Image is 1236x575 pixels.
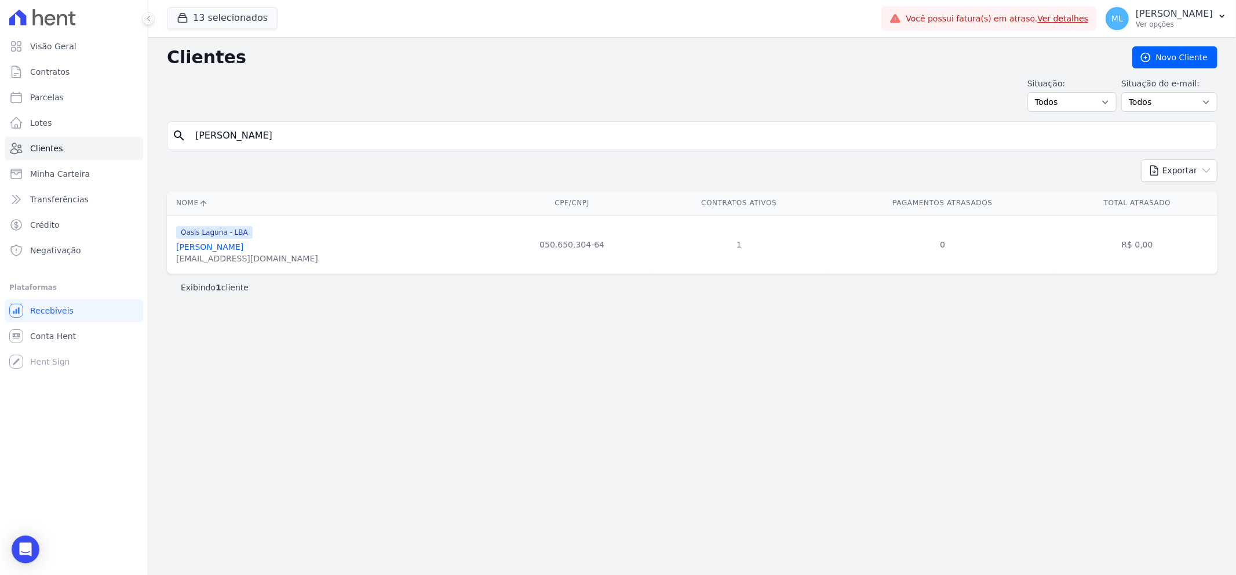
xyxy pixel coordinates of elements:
[30,305,74,316] span: Recebíveis
[172,129,186,143] i: search
[30,168,90,180] span: Minha Carteira
[181,282,249,293] p: Exibindo cliente
[828,191,1057,215] th: Pagamentos Atrasados
[30,219,60,231] span: Crédito
[5,239,143,262] a: Negativação
[906,13,1088,25] span: Você possui fatura(s) em atraso.
[1132,46,1217,68] a: Novo Cliente
[1141,159,1217,182] button: Exportar
[176,242,243,252] a: [PERSON_NAME]
[176,253,318,264] div: [EMAIL_ADDRESS][DOMAIN_NAME]
[30,92,64,103] span: Parcelas
[828,215,1057,274] td: 0
[5,299,143,322] a: Recebíveis
[1111,14,1123,23] span: ML
[1038,14,1089,23] a: Ver detalhes
[167,7,278,29] button: 13 selecionados
[1096,2,1236,35] button: ML [PERSON_NAME] Ver opções
[5,111,143,134] a: Lotes
[30,66,70,78] span: Contratos
[167,191,494,215] th: Nome
[5,35,143,58] a: Visão Geral
[1027,78,1117,90] label: Situação:
[494,191,650,215] th: CPF/CNPJ
[12,536,39,563] div: Open Intercom Messenger
[30,117,52,129] span: Lotes
[30,330,76,342] span: Conta Hent
[5,60,143,83] a: Contratos
[5,188,143,211] a: Transferências
[216,283,221,292] b: 1
[5,86,143,109] a: Parcelas
[494,215,650,274] td: 050.650.304-64
[1136,8,1213,20] p: [PERSON_NAME]
[5,213,143,236] a: Crédito
[30,41,76,52] span: Visão Geral
[1057,215,1217,274] td: R$ 0,00
[30,143,63,154] span: Clientes
[167,47,1114,68] h2: Clientes
[1136,20,1213,29] p: Ver opções
[650,191,828,215] th: Contratos Ativos
[30,194,89,205] span: Transferências
[5,325,143,348] a: Conta Hent
[30,245,81,256] span: Negativação
[5,162,143,185] a: Minha Carteira
[1057,191,1217,215] th: Total Atrasado
[9,281,138,294] div: Plataformas
[1121,78,1217,90] label: Situação do e-mail:
[5,137,143,160] a: Clientes
[188,124,1212,147] input: Buscar por nome, CPF ou e-mail
[176,226,253,239] span: Oasis Laguna - LBA
[650,215,828,274] td: 1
